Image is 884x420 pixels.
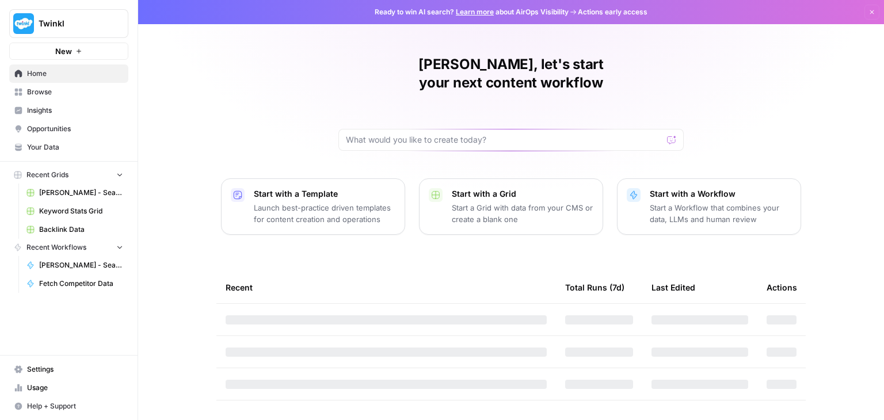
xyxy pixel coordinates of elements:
[39,278,123,289] span: Fetch Competitor Data
[27,68,123,79] span: Home
[578,7,647,17] span: Actions early access
[9,120,128,138] a: Opportunities
[254,202,395,225] p: Launch best-practice driven templates for content creation and operations
[39,206,123,216] span: Keyword Stats Grid
[27,105,123,116] span: Insights
[9,64,128,83] a: Home
[375,7,569,17] span: Ready to win AI search? about AirOps Visibility
[39,188,123,198] span: [PERSON_NAME] - Search and list top 3 Grid
[39,224,123,235] span: Backlink Data
[452,188,593,200] p: Start with a Grid
[9,83,128,101] a: Browse
[9,43,128,60] button: New
[452,202,593,225] p: Start a Grid with data from your CMS or create a blank one
[346,134,662,146] input: What would you like to create today?
[419,178,603,235] button: Start with a GridStart a Grid with data from your CMS or create a blank one
[27,87,123,97] span: Browse
[13,13,34,34] img: Twinkl Logo
[9,379,128,397] a: Usage
[651,272,695,303] div: Last Edited
[254,188,395,200] p: Start with a Template
[21,202,128,220] a: Keyword Stats Grid
[27,124,123,134] span: Opportunities
[26,170,68,180] span: Recent Grids
[338,55,684,92] h1: [PERSON_NAME], let's start your next content workflow
[39,18,108,29] span: Twinkl
[650,188,791,200] p: Start with a Workflow
[27,364,123,375] span: Settings
[9,360,128,379] a: Settings
[565,272,624,303] div: Total Runs (7d)
[21,256,128,274] a: [PERSON_NAME] - Search and list top 3
[767,272,797,303] div: Actions
[9,239,128,256] button: Recent Workflows
[9,138,128,156] a: Your Data
[39,260,123,270] span: [PERSON_NAME] - Search and list top 3
[27,383,123,393] span: Usage
[9,397,128,415] button: Help + Support
[9,101,128,120] a: Insights
[21,184,128,202] a: [PERSON_NAME] - Search and list top 3 Grid
[221,178,405,235] button: Start with a TemplateLaunch best-practice driven templates for content creation and operations
[21,220,128,239] a: Backlink Data
[21,274,128,293] a: Fetch Competitor Data
[650,202,791,225] p: Start a Workflow that combines your data, LLMs and human review
[226,272,547,303] div: Recent
[55,45,72,57] span: New
[27,142,123,152] span: Your Data
[617,178,801,235] button: Start with a WorkflowStart a Workflow that combines your data, LLMs and human review
[26,242,86,253] span: Recent Workflows
[9,9,128,38] button: Workspace: Twinkl
[9,166,128,184] button: Recent Grids
[27,401,123,411] span: Help + Support
[456,7,494,16] a: Learn more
